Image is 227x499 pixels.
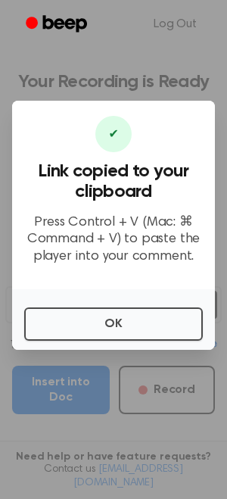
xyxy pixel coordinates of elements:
button: OK [24,307,203,341]
h3: Link copied to your clipboard [24,161,203,202]
p: Press Control + V (Mac: ⌘ Command + V) to paste the player into your comment. [24,214,203,266]
a: Beep [15,10,101,39]
div: ✔ [95,116,132,152]
a: Log Out [138,6,212,42]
